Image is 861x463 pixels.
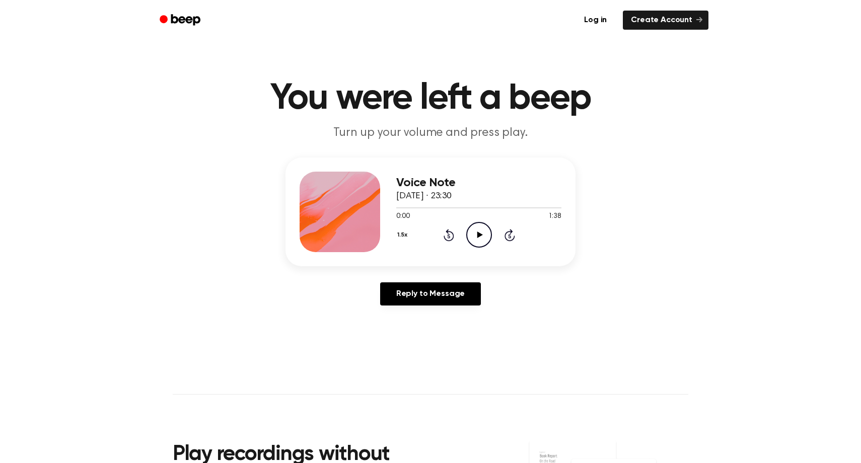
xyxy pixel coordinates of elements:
span: 1:38 [548,211,561,222]
a: Log in [574,9,617,32]
a: Reply to Message [380,282,481,305]
a: Beep [153,11,209,30]
p: Turn up your volume and press play. [237,125,624,141]
span: [DATE] · 23:30 [396,192,452,201]
a: Create Account [623,11,708,30]
h1: You were left a beep [173,81,688,117]
span: 0:00 [396,211,409,222]
h3: Voice Note [396,176,561,190]
button: 1.5x [396,226,411,244]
